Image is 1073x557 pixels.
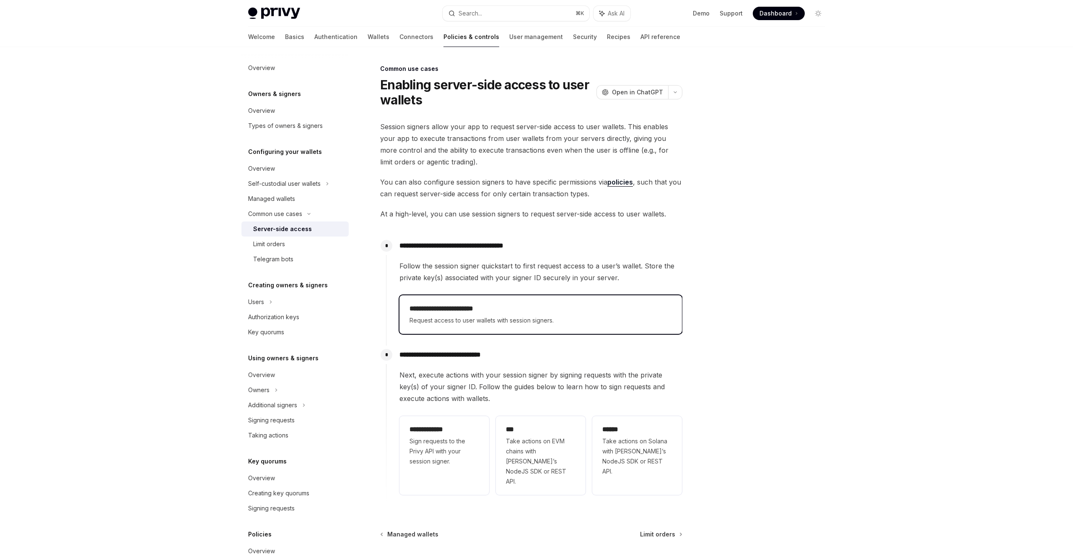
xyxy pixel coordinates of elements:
[241,325,349,340] a: Key quorums
[759,9,792,18] span: Dashboard
[241,252,349,267] a: Telegram bots
[253,239,285,249] div: Limit orders
[380,77,593,107] h1: Enabling server-side access to user wallets
[248,27,275,47] a: Welcome
[248,529,272,539] h5: Policies
[248,280,328,290] h5: Creating owners & signers
[241,237,349,252] a: Limit orders
[607,27,630,47] a: Recipes
[753,7,805,20] a: Dashboard
[248,546,275,556] div: Overview
[399,369,682,404] span: Next, execute actions with your session signer by signing requests with the private key(s) of you...
[592,416,682,495] a: **** *Take actions on Solana with [PERSON_NAME]’s NodeJS SDK or REST API.
[509,27,563,47] a: User management
[314,27,358,47] a: Authentication
[248,147,322,157] h5: Configuring your wallets
[253,254,293,264] div: Telegram bots
[285,27,304,47] a: Basics
[241,367,349,383] a: Overview
[720,9,743,18] a: Support
[248,473,275,483] div: Overview
[241,191,349,206] a: Managed wallets
[248,209,302,219] div: Common use cases
[594,6,630,21] button: Ask AI
[506,436,575,487] span: Take actions on EVM chains with [PERSON_NAME]’s NodeJS SDK or REST API.
[612,88,663,96] span: Open in ChatGPT
[248,121,323,131] div: Types of owners & signers
[811,7,825,20] button: Toggle dark mode
[241,221,349,237] a: Server-side access
[241,103,349,118] a: Overview
[241,486,349,501] a: Creating key quorums
[640,530,675,539] span: Limit orders
[241,118,349,133] a: Types of owners & signers
[399,260,682,284] span: Follow the session signer quickstart to first request access to a user’s wallet. Store the privat...
[459,8,482,18] div: Search...
[496,416,586,495] a: ***Take actions on EVM chains with [PERSON_NAME]’s NodeJS SDK or REST API.
[241,161,349,176] a: Overview
[381,530,438,539] a: Managed wallets
[241,471,349,486] a: Overview
[380,65,682,73] div: Common use cases
[248,8,300,19] img: light logo
[380,121,682,168] span: Session signers allow your app to request server-side access to user wallets. This enables your a...
[241,413,349,428] a: Signing requests
[248,385,270,395] div: Owners
[253,224,312,234] div: Server-side access
[248,400,297,410] div: Additional signers
[248,312,299,322] div: Authorization keys
[575,10,584,17] span: ⌘ K
[248,63,275,73] div: Overview
[399,416,489,495] a: **** **** ***Sign requests to the Privy API with your session signer.
[640,27,680,47] a: API reference
[607,178,633,187] a: policies
[387,530,438,539] span: Managed wallets
[241,60,349,75] a: Overview
[248,164,275,174] div: Overview
[248,194,295,204] div: Managed wallets
[248,89,301,99] h5: Owners & signers
[248,370,275,380] div: Overview
[248,488,309,498] div: Creating key quorums
[693,9,710,18] a: Demo
[410,436,479,466] span: Sign requests to the Privy API with your session signer.
[443,27,499,47] a: Policies & controls
[241,310,349,325] a: Authorization keys
[368,27,389,47] a: Wallets
[380,176,682,200] span: You can also configure session signers to have specific permissions via , such that you can reque...
[241,501,349,516] a: Signing requests
[248,106,275,116] div: Overview
[241,428,349,443] a: Taking actions
[248,415,295,425] div: Signing requests
[248,327,284,337] div: Key quorums
[248,179,321,189] div: Self-custodial user wallets
[640,530,682,539] a: Limit orders
[248,456,287,466] h5: Key quorums
[596,85,668,99] button: Open in ChatGPT
[608,9,625,18] span: Ask AI
[410,315,672,325] span: Request access to user wallets with session signers.
[380,208,682,220] span: At a high-level, you can use session signers to request server-side access to user wallets.
[443,6,589,21] button: Search...⌘K
[602,436,672,476] span: Take actions on Solana with [PERSON_NAME]’s NodeJS SDK or REST API.
[248,297,264,307] div: Users
[248,430,288,440] div: Taking actions
[248,353,319,363] h5: Using owners & signers
[248,503,295,513] div: Signing requests
[573,27,597,47] a: Security
[399,27,433,47] a: Connectors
